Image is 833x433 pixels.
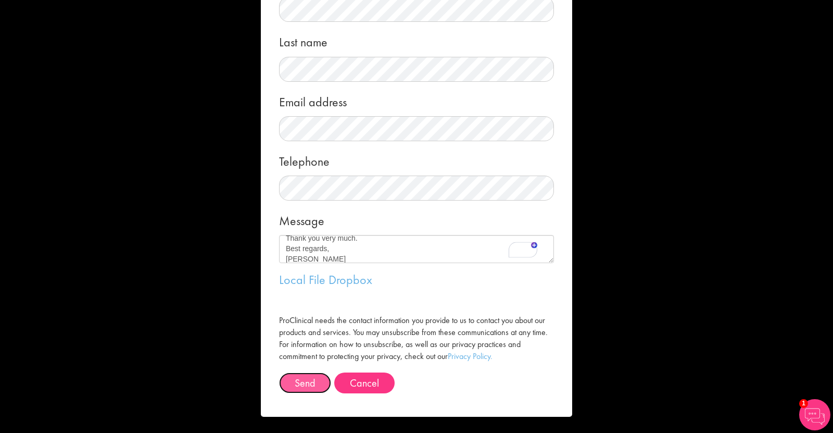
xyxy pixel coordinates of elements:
[448,351,493,362] a: Privacy Policy.
[799,399,808,408] span: 1
[334,373,395,393] button: Cancel
[279,149,330,170] label: Telephone
[279,271,325,288] a: Local File
[279,90,347,111] label: Email address
[799,399,830,430] img: Chatbot
[279,373,331,393] button: Send
[329,271,372,288] a: Dropbox
[279,235,554,263] textarea: To enrich screen reader interactions, please activate Accessibility in Grammarly extension settings
[279,208,324,230] label: Message
[279,315,554,362] label: ProClinical needs the contact information you provide to us to contact you about our products and...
